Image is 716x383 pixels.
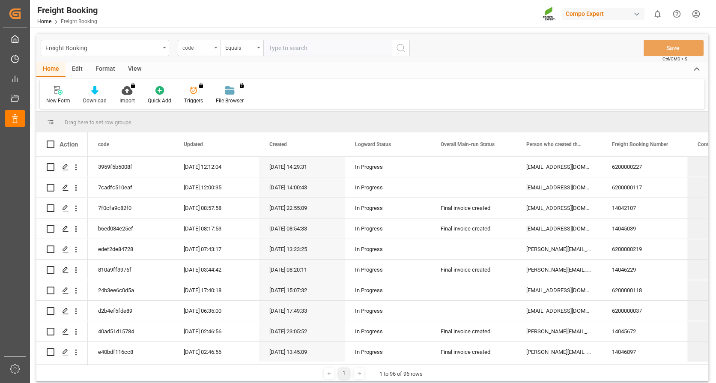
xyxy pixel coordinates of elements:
div: [EMAIL_ADDRESS][DOMAIN_NAME] [516,280,602,300]
div: edef2de84728 [88,239,173,259]
div: 14046897 [602,342,687,362]
div: code [182,42,212,52]
span: Overall Main-run Status [441,141,495,147]
div: New Form [46,97,70,105]
div: 6200000118 [602,280,687,300]
div: [DATE] 02:46:56 [173,321,259,341]
div: In Progress [355,178,420,197]
div: [EMAIL_ADDRESS][DOMAIN_NAME] [516,218,602,239]
button: open menu [178,40,221,56]
div: In Progress [355,219,420,239]
div: Press SPACE to select this row. [36,301,88,321]
div: In Progress [355,322,420,341]
a: Home [37,18,51,24]
span: Logward Status [355,141,391,147]
div: Press SPACE to select this row. [36,157,88,177]
div: 1 [339,368,349,379]
span: Drag here to set row groups [65,119,131,126]
div: In Progress [355,239,420,259]
div: Press SPACE to select this row. [36,260,88,280]
div: In Progress [355,198,420,218]
div: Final invoice created [441,260,506,280]
div: [EMAIL_ADDRESS][DOMAIN_NAME] [516,157,602,177]
div: Freight Booking [37,4,98,17]
div: [DATE] 15:07:32 [259,280,345,300]
div: In Progress [355,260,420,280]
div: d2b4ef5fde89 [88,301,173,321]
div: Press SPACE to select this row. [36,321,88,342]
div: Action [60,141,78,148]
span: Updated [184,141,203,147]
div: Final invoice created [441,342,506,362]
div: [DATE] 03:44:42 [173,260,259,280]
div: 6200000117 [602,177,687,197]
div: Final invoice created [441,219,506,239]
span: Ctrl/CMD + S [662,56,687,62]
div: In Progress [355,281,420,300]
div: [PERSON_NAME][EMAIL_ADDRESS][DOMAIN_NAME] [516,342,602,362]
span: code [98,141,109,147]
div: Press SPACE to select this row. [36,239,88,260]
span: Created [269,141,287,147]
div: 3959f5b5008f [88,157,173,177]
div: [DATE] 08:57:58 [173,198,259,218]
div: [PERSON_NAME][EMAIL_ADDRESS][PERSON_NAME][DOMAIN_NAME] [516,239,602,259]
div: Press SPACE to select this row. [36,198,88,218]
div: [DATE] 23:05:52 [259,321,345,341]
div: [DATE] 08:54:33 [259,218,345,239]
div: [DATE] 17:49:33 [259,301,345,321]
div: 14045039 [602,218,687,239]
div: In Progress [355,342,420,362]
div: e40bdf116cc8 [88,342,173,362]
div: [EMAIL_ADDRESS][DOMAIN_NAME] [516,177,602,197]
div: 7cadfc510eaf [88,177,173,197]
div: 14045672 [602,321,687,341]
span: Person who created the Object Mail Address [526,141,584,147]
div: [DATE] 12:00:35 [173,177,259,197]
div: 1 to 96 of 96 rows [379,370,423,378]
button: open menu [221,40,263,56]
div: Press SPACE to select this row. [36,177,88,198]
div: Press SPACE to select this row. [36,280,88,301]
div: Home [36,62,66,77]
div: Final invoice created [441,322,506,341]
div: [DATE] 02:46:56 [173,342,259,362]
div: Compo Expert [562,8,644,20]
div: In Progress [355,301,420,321]
div: 24b3ee6c0d5a [88,280,173,300]
button: show 0 new notifications [648,4,667,24]
div: [DATE] 13:45:09 [259,342,345,362]
div: [DATE] 13:23:25 [259,239,345,259]
button: search button [392,40,410,56]
div: 40ad51d15784 [88,321,173,341]
div: In Progress [355,157,420,177]
button: Compo Expert [562,6,648,22]
div: Format [89,62,122,77]
div: 14046229 [602,260,687,280]
div: [DATE] 12:12:04 [173,157,259,177]
div: [DATE] 17:40:18 [173,280,259,300]
span: Freight Booking Number [612,141,668,147]
div: [PERSON_NAME][EMAIL_ADDRESS][PERSON_NAME][DOMAIN_NAME] [516,321,602,341]
div: [PERSON_NAME][EMAIL_ADDRESS][DOMAIN_NAME] [516,260,602,280]
div: [DATE] 07:43:17 [173,239,259,259]
div: Final invoice created [441,198,506,218]
div: [EMAIL_ADDRESS][DOMAIN_NAME] [516,301,602,321]
div: [DATE] 22:55:09 [259,198,345,218]
button: Help Center [667,4,686,24]
img: Screenshot%202023-09-29%20at%2010.02.21.png_1712312052.png [543,6,556,21]
div: 14042107 [602,198,687,218]
div: Press SPACE to select this row. [36,342,88,362]
div: Equals [225,42,254,52]
button: open menu [41,40,169,56]
div: b6ed084e25ef [88,218,173,239]
div: [DATE] 14:00:43 [259,177,345,197]
div: 810a9ff3976f [88,260,173,280]
div: [EMAIL_ADDRESS][DOMAIN_NAME] [516,198,602,218]
div: Freight Booking [45,42,160,53]
div: 6200000037 [602,301,687,321]
div: 7f0cfa9c82f0 [88,198,173,218]
div: View [122,62,148,77]
div: [DATE] 08:20:11 [259,260,345,280]
button: Save [644,40,704,56]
